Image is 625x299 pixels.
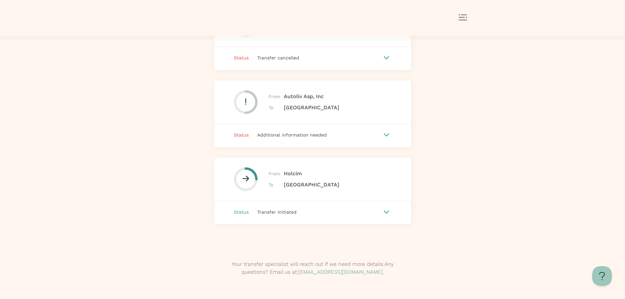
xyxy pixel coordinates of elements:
span: Transfer cancelled [257,55,299,60]
iframe: Help Scout Beacon - Open [592,266,612,286]
span: To [269,104,284,111]
span: Additional information needed [257,132,327,138]
span: [GEOGRAPHIC_DATA] [284,181,339,189]
span: Transfer initiated [257,209,297,215]
span: Autoliv Asp, Inc [284,93,324,100]
span: To [269,181,284,188]
button: Status Transfer initiated [214,201,411,223]
span: Status [234,208,249,216]
button: Status Additional information needed [214,124,411,146]
span: Status [234,54,249,61]
span: [GEOGRAPHIC_DATA] [284,104,339,112]
span: From [269,93,284,100]
p: Your transfer specialist will reach out if we need more details. Any questions? Email us at: . [214,260,411,276]
span: Holcim [284,170,302,178]
span: From [269,170,284,177]
a: [EMAIL_ADDRESS][DOMAIN_NAME] [298,269,383,275]
button: Status Transfer cancelled [214,47,411,69]
span: Status [234,131,249,139]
